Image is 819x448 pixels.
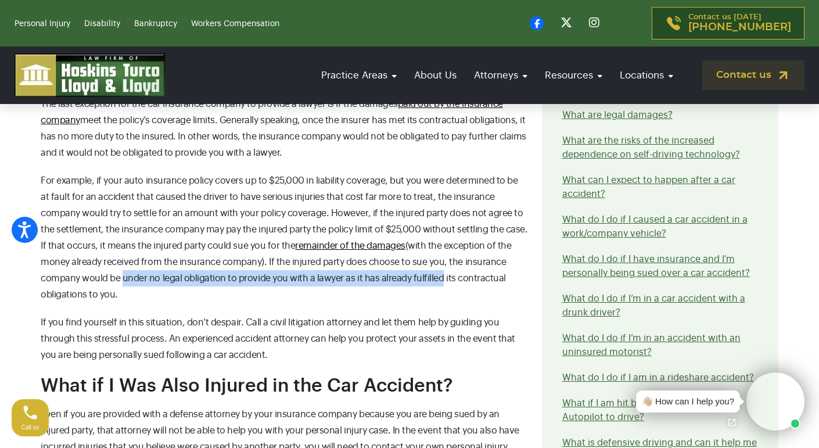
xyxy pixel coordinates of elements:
a: What do I do if I’m in an accident with an uninsured motorist? [562,334,741,357]
a: What do I do if I caused a car accident in a work/company vehicle? [562,215,748,238]
a: Workers Compensation [191,20,279,28]
a: Disability [84,20,120,28]
a: What are the risks of the increased dependence on self-driving technology? [562,136,740,159]
img: logo [15,53,166,97]
span: Call us [21,424,39,431]
a: Open chat [720,410,744,435]
span: [PHONE_NUMBER] [688,21,791,33]
a: Personal Injury [15,20,70,28]
a: Practice Areas [315,59,403,92]
span: For example, if your auto insurance policy covers up to $25,000 in liability coverage, but you we... [41,176,527,299]
a: Attorneys [468,59,533,92]
a: Bankruptcy [134,20,177,28]
span: If you find yourself in this situation, don’t despair. Call a civil litigation attorney and let t... [41,318,515,360]
a: What can I expect to happen after a car accident? [562,175,735,199]
a: What do I do if I have insurance and I’m personally being sued over a car accident? [562,255,750,278]
a: What do I do if I’m in a car accident with a drunk driver? [562,294,745,317]
p: Contact us [DATE] [688,13,791,33]
a: remainder of the damages [295,241,405,250]
a: Contact us [DATE][PHONE_NUMBER] [652,7,804,40]
a: What are legal damages? [562,110,673,120]
a: Locations [614,59,679,92]
a: What if I am hit by someone that is using Autopilot to drive? [562,399,741,422]
a: What do I do if I am in a rideshare accident? [562,373,754,382]
div: 👋🏼 How can I help you? [642,395,734,408]
a: Contact us [702,60,804,90]
a: About Us [408,59,462,92]
a: Resources [539,59,608,92]
span: What if I Was Also Injured in the Car Accident? [41,377,453,395]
